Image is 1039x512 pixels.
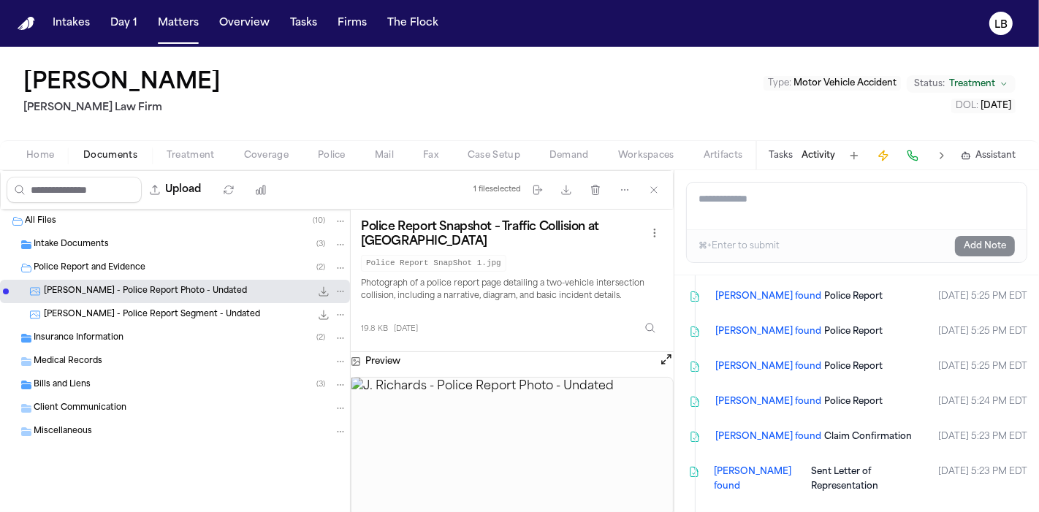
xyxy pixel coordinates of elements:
[313,217,325,225] span: ( 10 )
[316,284,331,299] button: Download J. Richards - Police Report Photo - Undated
[824,324,883,339] a: Police Report
[824,397,883,406] span: Police Report
[316,381,325,389] span: ( 3 )
[83,150,137,161] span: Documents
[468,150,520,161] span: Case Setup
[34,262,145,275] span: Police Report and Evidence
[715,359,821,374] span: [PERSON_NAME] found
[618,150,674,161] span: Workspaces
[961,150,1016,161] button: Assistant
[18,17,35,31] a: Home
[394,324,418,335] span: [DATE]
[824,362,883,371] span: Police Report
[381,10,444,37] button: The Flock
[316,240,325,248] span: ( 3 )
[34,379,91,391] span: Bills and Liens
[23,70,221,96] h1: [PERSON_NAME]
[244,150,289,161] span: Coverage
[704,150,743,161] span: Artifacts
[7,177,142,203] input: Search files
[34,426,92,438] span: Miscellaneous
[23,99,227,117] h2: [PERSON_NAME] Law Firm
[26,150,54,161] span: Home
[715,289,821,304] span: [PERSON_NAME] found
[34,402,126,415] span: Client Communication
[824,292,883,301] span: Police Report
[167,150,215,161] span: Treatment
[715,324,821,339] span: [PERSON_NAME] found
[844,145,864,166] button: Add Task
[951,99,1016,113] button: Edit DOL: 2025-07-02
[104,10,143,37] button: Day 1
[375,150,394,161] span: Mail
[284,10,323,37] button: Tasks
[938,394,1027,409] time: August 15, 2025 at 5:24 PM
[824,359,883,374] a: Police Report
[811,465,926,494] a: Sent Letter of Representation
[316,307,331,322] button: Download J. Richards - Police Report Segment - Undated
[873,145,894,166] button: Create Immediate Task
[768,79,791,88] span: Type :
[955,236,1015,256] button: Add Note
[938,465,1027,494] time: August 15, 2025 at 5:23 PM
[824,432,912,441] span: Claim Confirmation
[769,150,793,161] button: Tasks
[361,278,663,304] p: Photograph of a police report page detailing a two-vehicle intersection collision, including a na...
[659,352,674,371] button: Open preview
[811,467,878,491] span: Sent Letter of Representation
[956,102,978,110] span: DOL :
[142,177,210,203] button: Upload
[824,327,883,336] span: Police Report
[361,220,646,249] h3: Police Report Snapshot – Traffic Collision at [GEOGRAPHIC_DATA]
[316,264,325,272] span: ( 2 )
[637,315,663,341] button: Inspect
[659,352,674,367] button: Open preview
[23,70,221,96] button: Edit matter name
[361,255,506,272] code: Police Report SnapShot 1.jpg
[44,286,247,298] span: [PERSON_NAME] - Police Report Photo - Undated
[316,334,325,342] span: ( 2 )
[938,359,1027,374] time: August 15, 2025 at 5:25 PM
[44,309,260,321] span: [PERSON_NAME] - Police Report Segment - Undated
[34,239,109,251] span: Intake Documents
[902,145,923,166] button: Make a Call
[938,324,1027,339] time: August 15, 2025 at 5:25 PM
[549,150,589,161] span: Demand
[981,102,1011,110] span: [DATE]
[793,79,897,88] span: Motor Vehicle Accident
[802,150,835,161] button: Activity
[824,429,912,444] a: Claim Confirmation
[361,324,388,335] span: 19.8 KB
[34,356,102,368] span: Medical Records
[824,394,883,409] a: Police Report
[332,10,373,37] button: Firms
[25,215,56,228] span: All Files
[34,332,123,345] span: Insurance Information
[47,10,96,37] button: Intakes
[714,465,808,494] span: [PERSON_NAME] found
[824,289,883,304] a: Police Report
[715,394,821,409] span: [PERSON_NAME] found
[473,185,521,194] div: 1 file selected
[764,76,901,91] button: Edit Type: Motor Vehicle Accident
[975,150,1016,161] span: Assistant
[949,78,995,90] span: Treatment
[907,75,1016,93] button: Change status from Treatment
[318,150,346,161] span: Police
[423,150,438,161] span: Fax
[152,10,205,37] button: Matters
[213,10,275,37] button: Overview
[699,240,780,252] div: ⌘+Enter to submit
[18,17,35,31] img: Finch Logo
[715,429,821,444] span: [PERSON_NAME] found
[938,429,1027,444] time: August 15, 2025 at 5:23 PM
[914,78,945,90] span: Status:
[365,356,400,367] h3: Preview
